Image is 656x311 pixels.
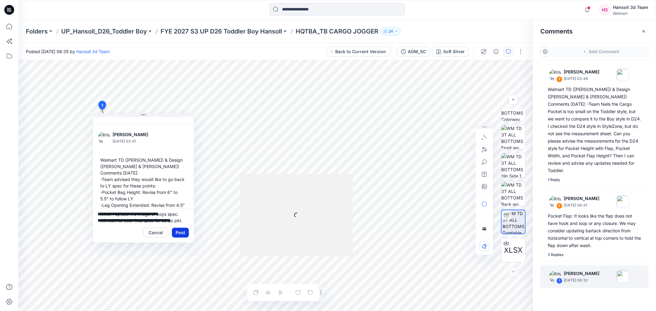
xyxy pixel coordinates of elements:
h2: Comments [540,28,573,35]
img: Kristin Veit [98,132,110,144]
img: Kristin Veit [549,270,561,283]
button: Soft Silver [432,47,469,57]
p: [DATE] 06:41 [564,202,599,208]
div: ADM_SC [408,48,426,55]
img: WM TD 3T ALL BOTTOMS Turntable with Avatar [503,210,525,234]
button: Post [172,228,189,238]
p: [DATE] 03:48 [564,76,599,82]
p: [PERSON_NAME] [564,68,599,76]
span: XLSX [504,245,523,256]
span: 1 [101,103,103,108]
p: [PERSON_NAME] [564,270,599,277]
button: ADM_SC [397,47,430,57]
div: 1 Reply [548,177,560,183]
a: Hansoll 3d Team [76,49,110,54]
div: Hansoll 3d Team [613,4,648,11]
div: H3 [599,4,610,15]
img: Kristin Veit [549,195,561,208]
a: UP_Hansoll_D26_Toddler Boy [61,27,147,36]
div: Pocket Flap: It looks like the flap does not have hook and loop or any closure. We may consider u... [548,212,641,249]
p: 24 [388,28,393,35]
div: 3 [556,76,563,82]
p: [DATE] 03:41 [113,138,163,144]
a: Folders [26,27,48,36]
img: WM TD 3T ALL BOTTOMS Hip Side 1 wo Avatar [501,153,525,177]
img: WM TD 3T ALL BOTTOMS Back wo Avatar [501,182,525,206]
span: Posted [DATE] 06:35 by [26,48,110,55]
button: 24 [381,27,401,36]
div: 2 [556,203,563,209]
div: Walmart [613,11,648,16]
p: [DATE] 06:32 [564,277,599,283]
button: Add Comment [553,47,649,57]
p: [PERSON_NAME] [564,195,599,202]
button: Details [491,47,501,57]
button: Back to Current Version [326,47,390,57]
img: WM TD 3T ALL BOTTOMS Front wo Avatar [501,125,525,149]
a: FYE 2027 S3 UP D26 Toddler Boy Hansoll [161,27,282,36]
img: Kristin Veit [549,69,561,81]
div: 1 [556,278,563,284]
div: Walmart TD ([PERSON_NAME]) & Design ([PERSON_NAME] & [PERSON_NAME]) Comments [DATE]: -Team feels ... [548,86,641,174]
p: HQTBA_TB CARGO JOGGER [296,27,378,36]
p: [PERSON_NAME] [113,131,163,138]
button: Cancel [143,228,168,238]
div: Walmart TD ([PERSON_NAME]) & Design ([PERSON_NAME] & [PERSON_NAME]) Comments [DATE]: -Team advise... [98,154,189,217]
div: Soft Silver [443,48,465,55]
img: WM TD 3T ALL BOTTOMS Colorway wo Avatar [501,97,525,121]
div: 2 Replies [548,252,564,258]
